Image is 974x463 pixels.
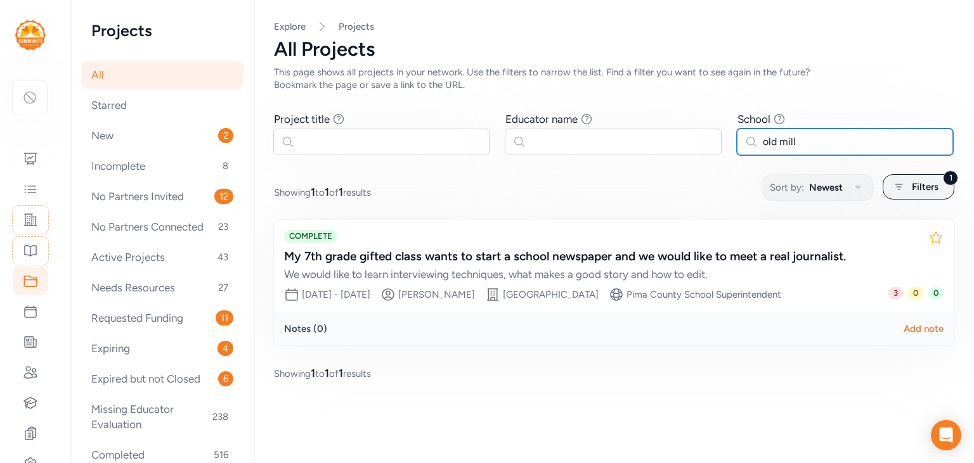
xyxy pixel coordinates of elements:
div: New [81,122,243,149]
div: Incomplete [81,152,243,180]
span: 43 [212,250,233,265]
span: 1 [325,186,329,198]
span: 516 [209,447,233,462]
span: 1 [311,367,315,379]
div: Expired but not Closed [81,365,243,393]
a: Projects [339,20,374,33]
div: Requested Funding [81,304,243,332]
span: 6 [218,371,233,386]
span: 8 [218,158,233,174]
div: Active Projects [81,243,243,271]
h2: Projects [91,20,233,41]
div: Missing Educator Evaluation [81,395,243,438]
div: [GEOGRAPHIC_DATA] [503,288,599,301]
button: Sort by:Newest [762,174,874,201]
div: My 7th grade gifted class wants to start a school newspaper and we would like to meet a real jour... [284,248,918,265]
div: No Partners Connected [81,213,243,241]
div: We would like to learn interviewing techniques, what makes a good story and how to edit. [284,267,918,282]
span: 4 [218,341,233,356]
span: 1 [339,186,343,198]
span: Filters [912,179,938,194]
div: Project title [274,111,330,127]
span: Newest [809,180,843,195]
div: No Partners Invited [81,182,243,210]
span: 1 [325,367,329,379]
div: [DATE] - [DATE] [302,288,370,301]
span: 0 [928,287,944,300]
div: Pima County School Superintendent [627,288,781,301]
span: 238 [207,409,233,424]
span: 2 [218,128,233,143]
span: 12 [214,189,233,204]
div: Notes ( 0 ) [284,322,327,335]
span: 1 [311,186,315,198]
div: Starred [81,91,243,119]
div: This page shows all projects in your network. Use the filters to narrow the list. Find a filter y... [274,66,842,91]
span: 3 [888,287,903,300]
div: Open Intercom Messenger [931,420,961,450]
img: logo [15,20,46,50]
div: Needs Resources [81,274,243,301]
div: All Projects [274,38,954,61]
span: Showing to of results [274,184,371,200]
span: 1 [339,367,343,379]
div: School [737,111,770,127]
span: COMPLETE [284,230,337,243]
div: All [81,61,243,89]
span: 0 [908,287,923,300]
div: Expiring [81,334,243,362]
div: 1 [943,170,958,186]
span: Showing to of results [274,365,371,381]
div: [PERSON_NAME] [398,288,475,301]
span: 23 [213,219,233,234]
span: Sort by: [770,180,804,195]
span: 27 [213,280,233,295]
a: Explore [274,21,306,32]
nav: Breadcrumb [274,20,954,33]
div: Add note [904,322,944,335]
span: 11 [216,310,233,326]
div: Educator name [505,111,578,127]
